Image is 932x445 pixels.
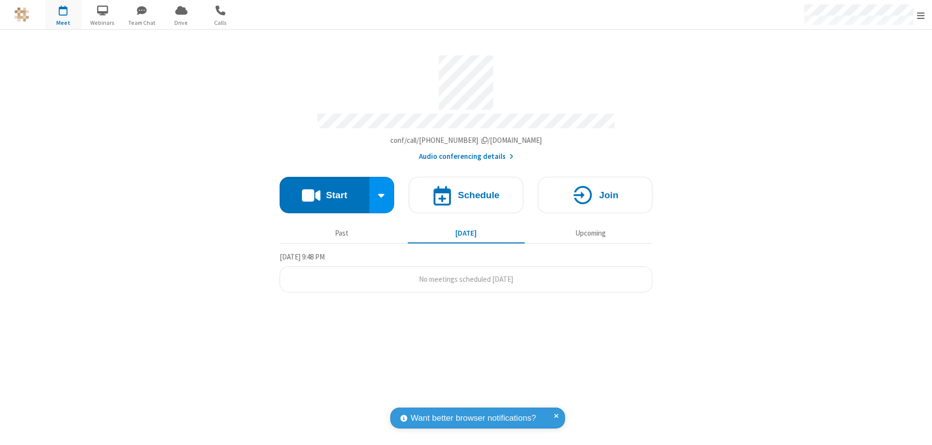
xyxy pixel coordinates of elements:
[419,151,514,162] button: Audio conferencing details
[532,224,649,242] button: Upcoming
[411,412,536,425] span: Want better browser notifications?
[280,252,325,261] span: [DATE] 9:48 PM
[124,18,160,27] span: Team Chat
[326,190,347,200] h4: Start
[409,177,523,213] button: Schedule
[84,18,121,27] span: Webinars
[390,135,542,146] button: Copy my meeting room linkCopy my meeting room link
[280,177,369,213] button: Start
[408,224,525,242] button: [DATE]
[458,190,499,200] h4: Schedule
[390,136,542,145] span: Copy my meeting room link
[280,251,652,293] section: Today's Meetings
[45,18,82,27] span: Meet
[280,48,652,162] section: Account details
[15,7,29,22] img: QA Selenium DO NOT DELETE OR CHANGE
[369,177,395,213] div: Start conference options
[599,190,618,200] h4: Join
[419,274,513,284] span: No meetings scheduled [DATE]
[202,18,239,27] span: Calls
[538,177,652,213] button: Join
[283,224,400,242] button: Past
[163,18,200,27] span: Drive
